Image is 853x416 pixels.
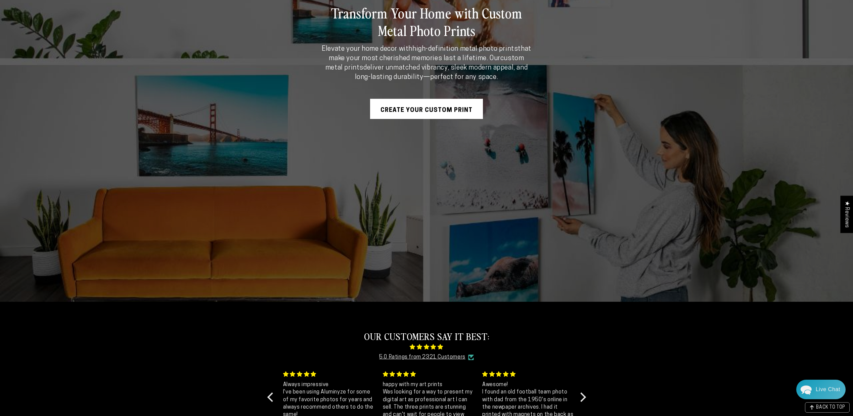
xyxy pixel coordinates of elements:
[383,381,475,388] div: happy with my art prints
[816,380,840,399] div: Contact Us Directly
[412,46,518,52] strong: high-definition metal photo prints
[370,99,483,119] a: Create Your Custom Print
[383,370,475,378] div: 5 stars
[816,405,845,410] span: BACK TO TOP
[796,380,846,399] div: Chat widget toggle
[321,44,532,82] p: Elevate your home decor with that make your most cherished memories last a lifetime. Our deliver ...
[283,381,375,388] div: Always impressive
[283,370,375,378] div: 5 stars
[379,352,465,362] a: 5.0 Ratings from 2321 Customers
[482,370,574,378] div: 5 stars
[277,342,576,352] span: 4.85 stars
[277,330,576,342] h2: OUR CUSTOMERS SAY IT BEST:
[321,4,532,39] h2: Transform Your Home with Custom Metal Photo Prints
[840,196,853,233] div: Click to open Judge.me floating reviews tab
[482,381,574,388] div: Awesome!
